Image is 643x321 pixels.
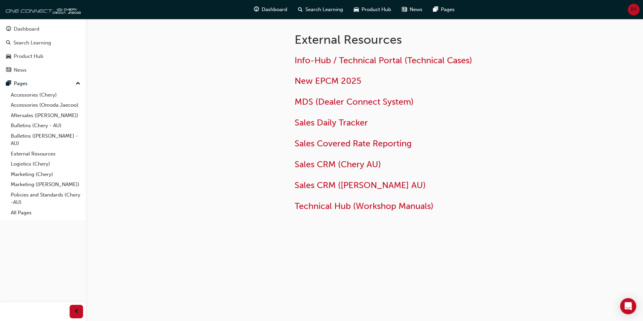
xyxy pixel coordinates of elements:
a: Technical Hub (Workshop Manuals) [295,201,433,211]
span: search-icon [6,40,11,46]
span: news-icon [6,67,11,73]
div: Open Intercom Messenger [620,298,636,314]
div: Product Hub [14,52,43,60]
a: car-iconProduct Hub [348,3,396,16]
span: pages-icon [6,81,11,87]
button: RY [628,4,640,15]
a: Sales Daily Tracker [295,117,368,128]
a: guage-iconDashboard [249,3,293,16]
a: Product Hub [3,50,83,63]
span: guage-icon [254,5,259,14]
a: Logistics (Chery) [8,159,83,169]
span: car-icon [354,5,359,14]
a: News [3,64,83,76]
h1: External Resources [295,32,515,47]
a: Sales CRM (Chery AU) [295,159,381,170]
a: Sales Covered Rate Reporting [295,138,412,149]
span: news-icon [402,5,407,14]
div: Pages [14,80,28,87]
a: External Resources [8,149,83,159]
a: All Pages [8,208,83,218]
a: search-iconSearch Learning [293,3,348,16]
a: Accessories (Omoda Jaecoo) [8,100,83,110]
a: Marketing (Chery) [8,169,83,180]
button: Pages [3,77,83,90]
span: prev-icon [74,308,79,316]
a: MDS (Dealer Connect System) [295,97,414,107]
a: Sales CRM ([PERSON_NAME] AU) [295,180,426,190]
span: guage-icon [6,26,11,32]
span: News [410,6,422,13]
span: Product Hub [362,6,391,13]
a: news-iconNews [396,3,428,16]
a: New EPCM 2025 [295,76,361,86]
a: Dashboard [3,23,83,35]
div: News [14,66,27,74]
a: Marketing ([PERSON_NAME]) [8,179,83,190]
span: up-icon [76,79,80,88]
a: Policies and Standards (Chery -AU) [8,190,83,208]
span: car-icon [6,53,11,60]
span: Dashboard [262,6,287,13]
a: Bulletins (Chery - AU) [8,120,83,131]
button: DashboardSearch LearningProduct HubNews [3,22,83,77]
a: Aftersales ([PERSON_NAME]) [8,110,83,121]
div: Search Learning [13,39,51,47]
div: Dashboard [14,25,39,33]
span: search-icon [298,5,303,14]
a: Accessories (Chery) [8,90,83,100]
a: Search Learning [3,37,83,49]
span: pages-icon [433,5,438,14]
a: Info-Hub / Technical Portal (Technical Cases) [295,55,472,66]
span: Search Learning [305,6,343,13]
span: RY [631,6,637,13]
a: Bulletins ([PERSON_NAME] - AU) [8,131,83,149]
span: Pages [441,6,455,13]
a: pages-iconPages [428,3,460,16]
img: oneconnect [3,3,81,16]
